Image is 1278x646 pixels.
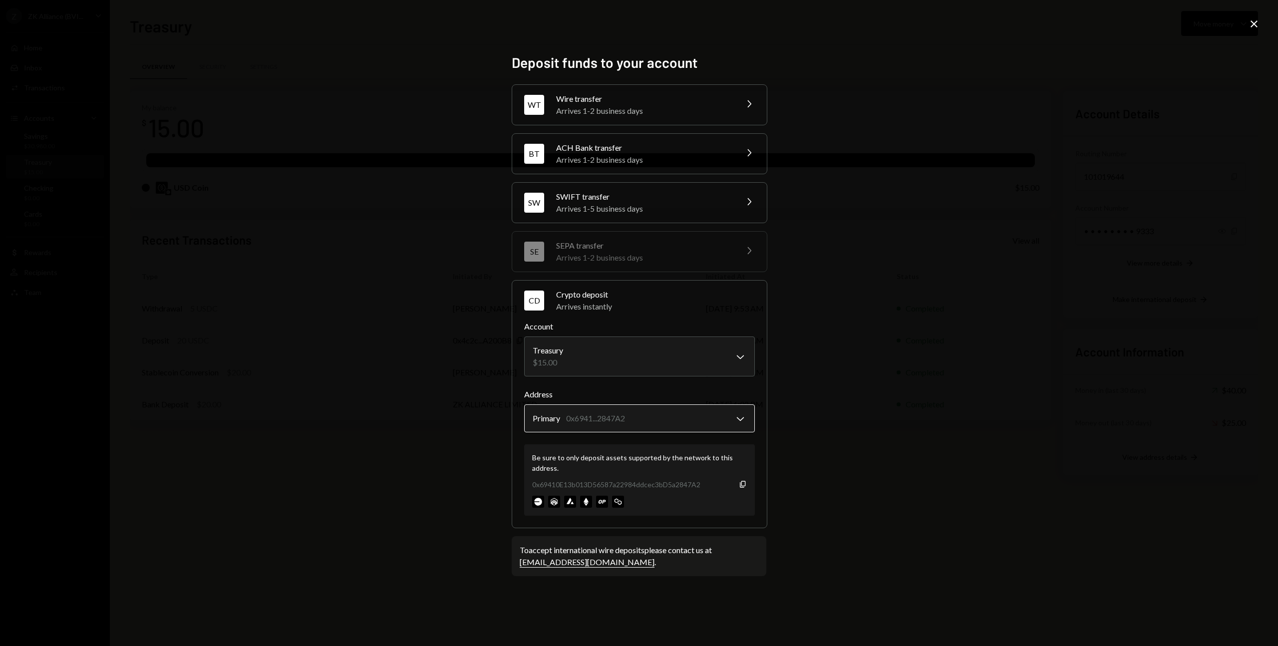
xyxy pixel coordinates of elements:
div: WT [524,95,544,115]
div: CDCrypto depositArrives instantly [524,321,755,516]
div: Arrives instantly [556,301,755,313]
div: ACH Bank transfer [556,142,731,154]
div: 0x6941...2847A2 [566,412,625,424]
img: ethereum-mainnet [580,496,592,508]
div: Arrives 1-2 business days [556,154,731,166]
button: Account [524,336,755,376]
img: avalanche-mainnet [564,496,576,508]
a: [EMAIL_ADDRESS][DOMAIN_NAME] [520,557,654,568]
div: Arrives 1-5 business days [556,203,731,215]
div: Wire transfer [556,93,731,105]
img: arbitrum-mainnet [548,496,560,508]
button: SESEPA transferArrives 1-2 business days [512,232,767,272]
div: To accept international wire deposits please contact us at . [520,544,758,568]
button: BTACH Bank transferArrives 1-2 business days [512,134,767,174]
button: SWSWIFT transferArrives 1-5 business days [512,183,767,223]
label: Address [524,388,755,400]
div: SEPA transfer [556,240,731,252]
button: WTWire transferArrives 1-2 business days [512,85,767,125]
label: Account [524,321,755,332]
div: CD [524,291,544,311]
div: SW [524,193,544,213]
div: BT [524,144,544,164]
div: Crypto deposit [556,289,755,301]
div: Be sure to only deposit assets supported by the network to this address. [532,452,747,473]
button: Address [524,404,755,432]
div: Arrives 1-2 business days [556,252,731,264]
h2: Deposit funds to your account [512,53,766,72]
div: SWIFT transfer [556,191,731,203]
img: base-mainnet [532,496,544,508]
button: CDCrypto depositArrives instantly [512,281,767,321]
div: 0x69410E13b013D56587a22984ddcec3bD5a2847A2 [532,479,700,490]
div: Arrives 1-2 business days [556,105,731,117]
img: polygon-mainnet [612,496,624,508]
img: optimism-mainnet [596,496,608,508]
div: SE [524,242,544,262]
